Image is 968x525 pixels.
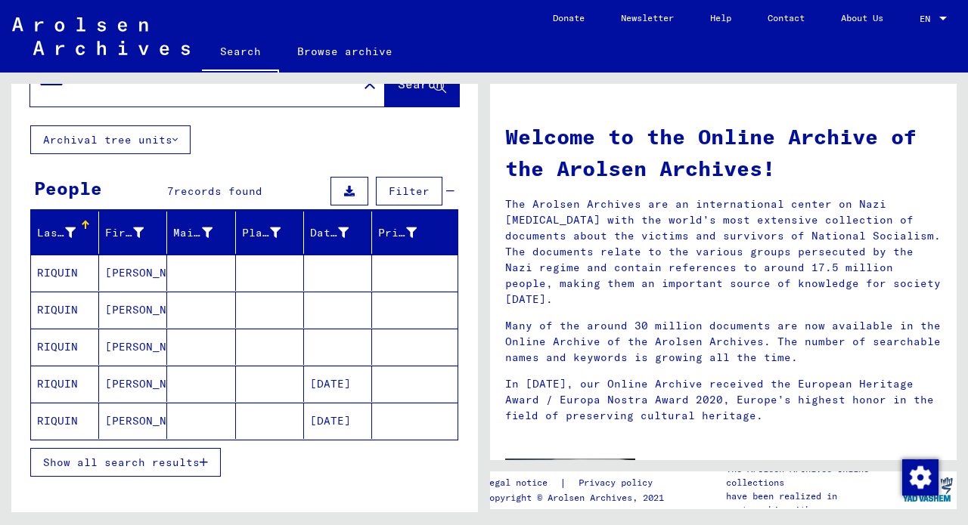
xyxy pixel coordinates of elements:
[167,184,174,198] span: 7
[105,221,166,245] div: First Name
[505,318,942,366] p: Many of the around 30 million documents are now available in the Online Archive of the Arolsen Ar...
[505,121,942,184] h1: Welcome to the Online Archive of the Arolsen Archives!
[31,366,99,402] mat-cell: RIQUIN
[304,212,372,254] mat-header-cell: Date of Birth
[43,456,200,469] span: Show all search results
[173,221,234,245] div: Maiden Name
[99,212,167,254] mat-header-cell: First Name
[167,212,235,254] mat-header-cell: Maiden Name
[566,475,671,491] a: Privacy policy
[173,225,212,241] div: Maiden Name
[899,471,956,508] img: yv_logo.png
[304,366,372,402] mat-cell: [DATE]
[389,184,430,198] span: Filter
[376,177,442,205] button: Filter
[99,366,167,402] mat-cell: [PERSON_NAME]
[484,475,671,491] div: |
[30,125,191,154] button: Archival tree units
[505,196,942,307] p: The Arolsen Archives are an international center on Nazi [MEDICAL_DATA] with the world’s most ext...
[236,212,304,254] mat-header-cell: Place of Birth
[372,212,458,254] mat-header-cell: Prisoner #
[242,221,303,245] div: Place of Birth
[310,221,371,245] div: Date of Birth
[99,329,167,365] mat-cell: [PERSON_NAME]
[105,225,144,241] div: First Name
[99,292,167,328] mat-cell: [PERSON_NAME]
[30,448,221,477] button: Show all search results
[484,491,671,505] p: Copyright © Arolsen Archives, 2021
[31,212,99,254] mat-header-cell: Last Name
[202,33,279,73] a: Search
[378,221,439,245] div: Prisoner #
[31,403,99,439] mat-cell: RIQUIN
[378,225,417,241] div: Prisoner #
[99,255,167,291] mat-cell: [PERSON_NAME]
[31,255,99,291] mat-cell: RIQUIN
[174,184,262,198] span: records found
[34,174,102,202] div: People
[279,33,411,69] a: Browse archive
[37,221,98,245] div: Last Name
[361,75,379,93] mat-icon: close
[310,225,349,241] div: Date of Birth
[31,292,99,328] mat-cell: RIQUIN
[484,475,560,491] a: Legal notice
[726,489,898,517] p: have been realized in partnership with
[242,225,281,241] div: Place of Birth
[920,14,936,24] span: EN
[505,376,942,424] p: In [DATE], our Online Archive received the European Heritage Award / Europa Nostra Award 2020, Eu...
[304,403,372,439] mat-cell: [DATE]
[99,403,167,439] mat-cell: [PERSON_NAME]
[31,329,99,365] mat-cell: RIQUIN
[398,76,443,91] span: Search
[726,462,898,489] p: The Arolsen Archives online collections
[12,17,190,55] img: Arolsen_neg.svg
[902,459,939,496] img: Change consent
[37,225,76,241] div: Last Name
